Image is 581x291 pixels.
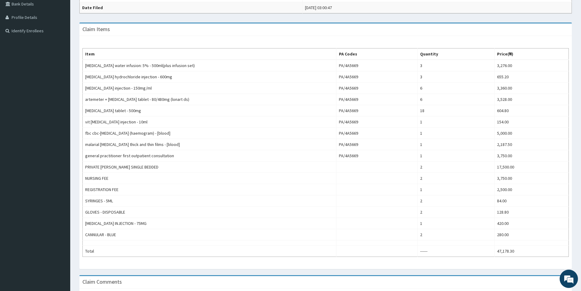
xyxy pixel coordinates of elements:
td: 1 [417,150,495,161]
td: REGISTRATION FEE [83,184,336,195]
td: 2 [417,207,495,218]
th: PA Codes [336,48,417,60]
td: PA/4A5669 [336,150,417,161]
td: PA/4A5669 [336,128,417,139]
td: 3,750.00 [495,173,569,184]
td: 280.00 [495,229,569,240]
th: Date Filed [80,2,303,13]
td: Total [83,246,336,257]
td: 1 [417,139,495,150]
td: 3,750.00 [495,150,569,161]
td: PA/4A5669 [336,83,417,94]
td: PRIVATE [PERSON_NAME] SINGLE BEDDED [83,161,336,173]
td: 3 [417,71,495,83]
div: Minimize live chat window [100,3,115,18]
td: malarial [MEDICAL_DATA] thick and thin films - [blood] [83,139,336,150]
td: 420.00 [495,218,569,229]
td: 655.20 [495,71,569,83]
h3: Claim Items [82,27,110,32]
td: CANNULAR - BLUE [83,229,336,240]
h3: Claim Comments [82,279,122,285]
td: [MEDICAL_DATA] water infusion: 5% - 500ml(plus infusion set) [83,60,336,71]
td: 6 [417,94,495,105]
td: 2 [417,229,495,240]
td: 3 [417,60,495,71]
td: 3,360.00 [495,83,569,94]
th: Price(₦) [495,48,569,60]
td: ------ [417,246,495,257]
td: 2,500.00 [495,184,569,195]
td: [MEDICAL_DATA] INJECTION - 75MG [83,218,336,229]
td: PA/4A5669 [336,71,417,83]
td: GLOVES - DISPOSABLE [83,207,336,218]
td: 128.80 [495,207,569,218]
td: 1 [417,218,495,229]
td: 1 [417,184,495,195]
td: general practitioner first outpatient consultation [83,150,336,161]
td: [MEDICAL_DATA] tablet - 500mg [83,105,336,116]
td: NURSING FEE [83,173,336,184]
td: 2,187.50 [495,139,569,150]
td: [MEDICAL_DATA] injection - 150mg/ml [83,83,336,94]
td: 2 [417,161,495,173]
td: 1 [417,116,495,128]
td: PA/4A5669 [336,60,417,71]
td: 2 [417,195,495,207]
th: Quantity [417,48,495,60]
td: PA/4A5669 [336,94,417,105]
td: artemeter + [MEDICAL_DATA] tablet - 80/480mg (lonart ds) [83,94,336,105]
div: [DATE] 03:00:47 [305,5,332,11]
td: PA/4A5669 [336,105,417,116]
td: [MEDICAL_DATA] hydrochloride injection - 600mg [83,71,336,83]
td: PA/4A5669 [336,116,417,128]
td: 3,276.00 [495,60,569,71]
td: 154.00 [495,116,569,128]
span: We're online! [35,77,84,138]
td: vit [MEDICAL_DATA] injection - 10ml [83,116,336,128]
td: 47,178.30 [495,246,569,257]
td: 5,000.00 [495,128,569,139]
td: 1 [417,128,495,139]
td: 18 [417,105,495,116]
td: 3,528.00 [495,94,569,105]
td: fbc cbc-[MEDICAL_DATA] (haemogram) - [blood] [83,128,336,139]
th: Item [83,48,336,60]
td: 17,500.00 [495,161,569,173]
td: PA/4A5669 [336,139,417,150]
img: d_794563401_company_1708531726252_794563401 [11,30,25,46]
textarea: Type your message and hit 'Enter' [3,166,116,188]
td: 2 [417,173,495,184]
td: SYRINGES - 5ML [83,195,336,207]
td: 604.80 [495,105,569,116]
div: Chat with us now [32,34,103,42]
td: 84.00 [495,195,569,207]
td: 6 [417,83,495,94]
